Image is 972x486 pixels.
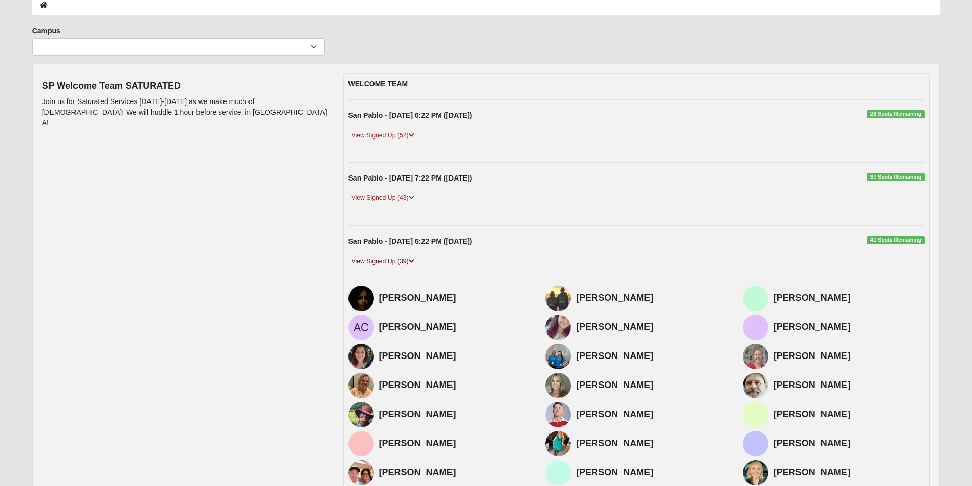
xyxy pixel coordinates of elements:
h4: [PERSON_NAME] [379,438,531,449]
img: Jamie Kelly [545,286,571,311]
img: Ryan Arruda [743,402,768,427]
strong: San Pablo - [DATE] 7:22 PM ([DATE]) [348,174,472,182]
h4: [PERSON_NAME] [576,438,728,449]
h4: [PERSON_NAME] [379,293,531,304]
img: Rex Wagner [743,373,768,398]
span: 41 Spots Remaining [867,236,925,244]
h4: [PERSON_NAME] [576,293,728,304]
img: Shelly Cangemi [545,373,571,398]
h4: SP Welcome Team SATURATED [42,81,328,92]
img: Emily McDaniel [545,460,571,485]
a: View Signed Up (39) [348,256,417,267]
h4: [PERSON_NAME] [379,380,531,391]
span: 37 Spots Remaining [867,173,925,181]
h4: [PERSON_NAME] [576,351,728,362]
img: Natasha Knight [743,344,768,369]
img: Sarah Boggus [545,315,571,340]
img: Jordan DePratter [348,344,374,369]
img: Noelle Parker [545,431,571,456]
h4: [PERSON_NAME] [379,322,531,333]
img: Cristi Wagner [348,402,374,427]
img: Kerry Boggus [545,344,571,369]
p: Join us for Saturated Services [DATE]-[DATE] as we make much of [DEMOGRAPHIC_DATA]! We will huddl... [42,96,328,129]
span: 28 Spots Remaining [867,110,925,118]
img: Macy Mallard [743,315,768,340]
h4: [PERSON_NAME] [774,380,925,391]
img: Susan Walski [743,286,768,311]
img: Mark Prideaux [743,431,768,456]
h4: [PERSON_NAME] [774,467,925,478]
img: David Williams [545,402,571,427]
h4: [PERSON_NAME] [576,380,728,391]
h4: [PERSON_NAME] [774,351,925,362]
a: View Signed Up (52) [348,130,417,141]
img: Alexa Austin [348,431,374,456]
h4: [PERSON_NAME] [774,322,925,333]
label: Campus [32,25,60,36]
h4: [PERSON_NAME] [774,438,925,449]
h4: [PERSON_NAME] [576,322,728,333]
h4: [PERSON_NAME] [379,467,531,478]
h4: [PERSON_NAME] [379,409,531,420]
h4: [PERSON_NAME] [576,409,728,420]
a: View Signed Up (43) [348,193,417,203]
img: Renee Davis [348,286,374,311]
strong: WELCOME TEAM [348,80,408,88]
strong: San Pablo - [DATE] 6:22 PM ([DATE]) [348,237,472,245]
strong: San Pablo - [DATE] 6:22 PM ([DATE]) [348,111,472,119]
h4: [PERSON_NAME] [576,467,728,478]
img: Denise Carter [348,373,374,398]
h4: [PERSON_NAME] [379,351,531,362]
img: Ashley Cummings [348,315,374,340]
img: Amy Rounds [348,460,374,485]
h4: [PERSON_NAME] [774,293,925,304]
img: Jackie Brown [743,460,768,485]
h4: [PERSON_NAME] [774,409,925,420]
